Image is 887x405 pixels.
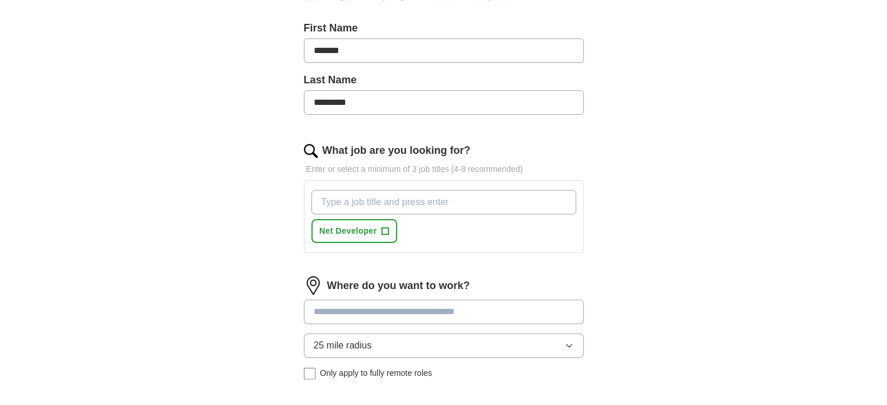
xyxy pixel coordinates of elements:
[327,278,470,294] label: Where do you want to work?
[311,219,398,243] button: Net Developer
[304,144,318,158] img: search.png
[320,367,432,379] span: Only apply to fully remote roles
[314,339,372,353] span: 25 mile radius
[304,368,315,379] input: Only apply to fully remote roles
[311,190,576,214] input: Type a job title and press enter
[304,20,584,36] label: First Name
[320,225,377,237] span: Net Developer
[322,143,471,159] label: What job are you looking for?
[304,333,584,358] button: 25 mile radius
[304,72,584,88] label: Last Name
[304,163,584,175] p: Enter or select a minimum of 3 job titles (4-8 recommended)
[304,276,322,295] img: location.png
